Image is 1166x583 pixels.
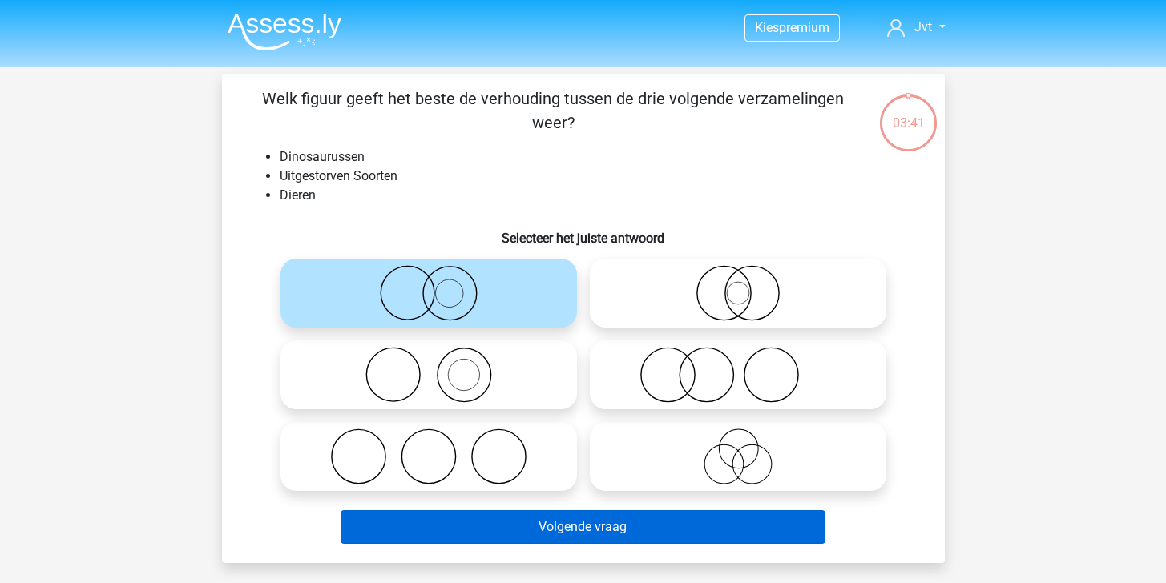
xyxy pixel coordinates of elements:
[755,20,779,35] span: Kies
[280,167,919,186] li: Uitgestorven Soorten
[914,19,932,34] span: Jvt
[745,17,839,38] a: Kiespremium
[341,510,825,544] button: Volgende vraag
[248,86,859,135] p: Welk figuur geeft het beste de verhouding tussen de drie volgende verzamelingen weer?
[280,147,919,167] li: Dinosaurussen
[878,93,938,133] div: 03:41
[779,20,829,35] span: premium
[881,18,951,37] a: Jvt
[248,218,919,246] h6: Selecteer het juiste antwoord
[228,13,341,50] img: Assessly
[280,186,919,205] li: Dieren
